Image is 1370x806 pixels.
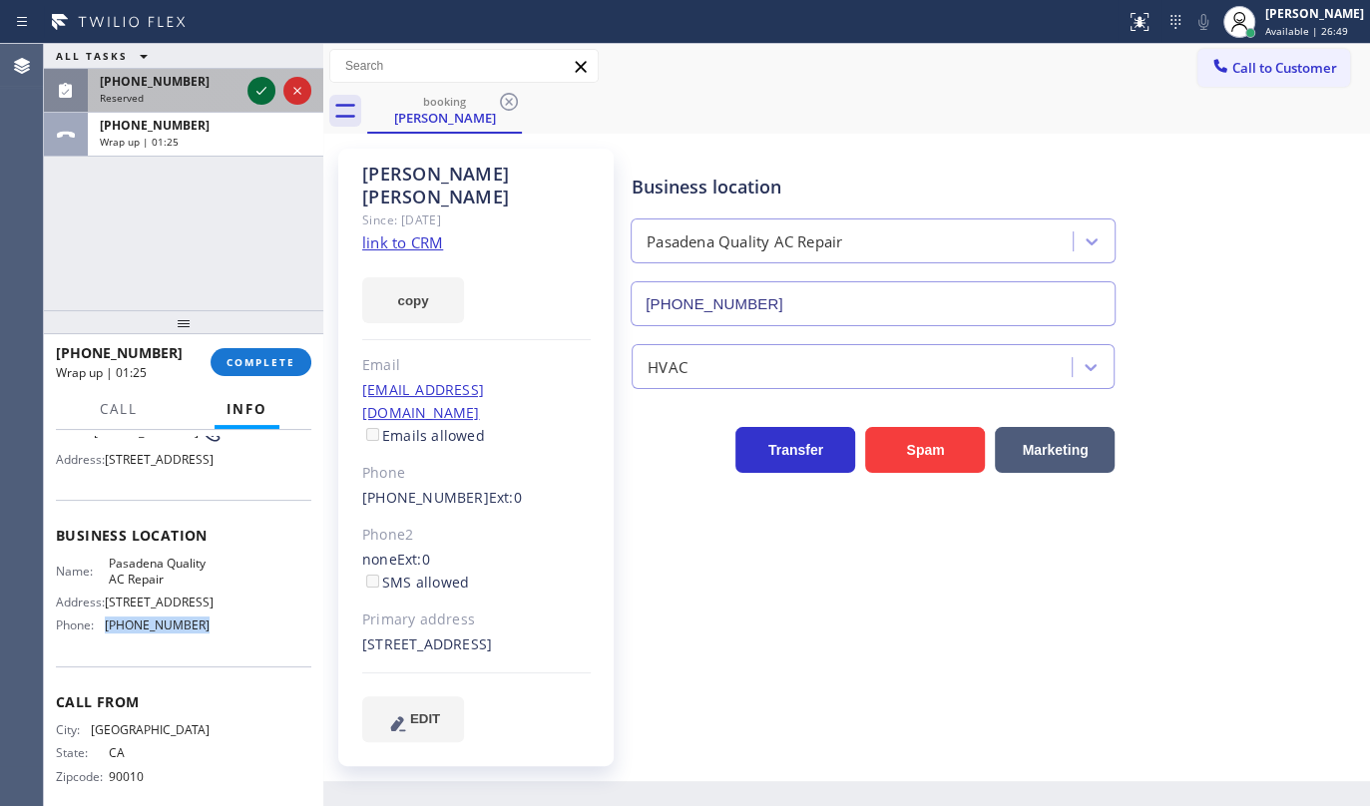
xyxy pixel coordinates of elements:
button: ALL TASKS [44,44,168,68]
span: Wrap up | 01:25 [100,135,179,149]
div: [PERSON_NAME] [1265,5,1364,22]
div: none [362,549,591,595]
button: Call [88,390,150,429]
span: Phone: [56,617,105,632]
div: [STREET_ADDRESS] [362,633,591,656]
div: Phone [362,462,591,485]
input: Search [330,50,598,82]
button: copy [362,277,464,323]
label: Emails allowed [362,426,485,445]
button: Marketing [995,427,1115,473]
span: Call to Customer [1232,59,1337,77]
div: Phone2 [362,524,591,547]
div: Since: [DATE] [362,208,591,231]
span: [STREET_ADDRESS] [105,595,214,609]
button: Call to Customer [1197,49,1350,87]
span: ALL TASKS [56,49,128,63]
span: Business location [56,526,311,545]
button: Spam [865,427,985,473]
input: Emails allowed [366,428,379,441]
span: City: [56,722,91,737]
span: Available | 26:49 [1265,24,1348,38]
span: [GEOGRAPHIC_DATA] [91,722,210,737]
span: Ext: 0 [489,488,522,507]
span: COMPLETE [227,355,295,369]
a: [PHONE_NUMBER] [362,488,489,507]
span: 90010 [109,769,209,784]
span: CA [109,745,209,760]
div: HVAC [648,355,687,378]
input: Phone Number [631,281,1116,326]
input: SMS allowed [366,575,379,588]
div: booking [369,94,520,109]
div: Business location [632,174,1115,201]
div: Email [362,354,591,377]
span: [PHONE_NUMBER] [94,424,199,439]
span: Phone: [56,424,94,439]
button: COMPLETE [211,348,311,376]
span: [PHONE_NUMBER] [100,73,210,90]
button: Mute [1189,8,1217,36]
span: State: [56,745,109,760]
span: Address: [56,595,105,609]
span: [PHONE_NUMBER] [56,343,183,362]
div: Alan Delamora [369,89,520,132]
label: SMS allowed [362,573,469,592]
div: Pasadena Quality AC Repair [647,230,842,253]
span: Call From [56,692,311,711]
div: [PERSON_NAME] [PERSON_NAME] [362,163,591,208]
span: [PHONE_NUMBER] [105,617,210,632]
button: Reject [283,77,311,105]
a: link to CRM [362,232,443,252]
span: Pasadena Quality AC Repair [109,556,209,587]
div: [PERSON_NAME] [369,109,520,127]
button: Accept [247,77,275,105]
span: Name: [56,564,109,579]
div: Primary address [362,608,591,631]
span: Wrap up | 01:25 [56,364,147,381]
span: [PHONE_NUMBER] [100,117,210,134]
a: [EMAIL_ADDRESS][DOMAIN_NAME] [362,380,484,422]
span: EDIT [410,711,440,726]
span: [STREET_ADDRESS] [105,452,214,467]
span: Reserved [100,91,144,105]
span: Ext: 0 [397,550,430,569]
button: Info [215,390,279,429]
span: Address: [56,452,105,467]
button: Transfer [735,427,855,473]
span: Zipcode: [56,769,109,784]
span: Call [100,400,138,418]
span: Info [227,400,267,418]
button: EDIT [362,696,464,742]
